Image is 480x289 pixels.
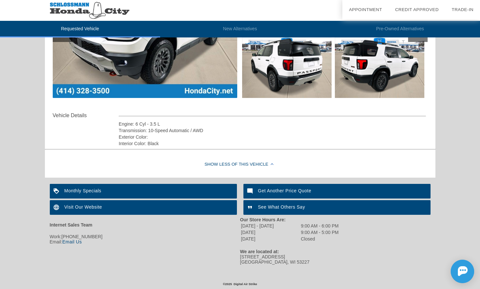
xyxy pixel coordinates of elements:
div: Engine: 6 Cyl - 3.5 L [119,121,426,127]
strong: Our Store Hours Are: [240,217,286,222]
div: Interior Color: Black [119,140,426,147]
div: Vehicle Details [53,112,119,119]
a: Credit Approved [395,7,439,12]
span: [PHONE_NUMBER] [62,234,103,239]
div: [STREET_ADDRESS] [GEOGRAPHIC_DATA], WI 53227 [240,254,431,265]
img: ic_format_quote_white_24dp_2x.png [243,200,258,215]
div: Work: [50,234,240,239]
td: [DATE] - [DATE] [241,223,300,229]
td: [DATE] [241,236,300,242]
iframe: Chat Assistance [421,254,480,289]
div: Email: [50,239,240,244]
td: Closed [301,236,339,242]
img: ic_mode_comment_white_24dp_2x.png [243,184,258,199]
td: 9:00 AM - 6:00 PM [301,223,339,229]
div: Exterior Color: [119,134,426,140]
li: New Alternatives [160,21,320,37]
a: See What Others Say [243,200,431,215]
img: 3.jpg [242,31,332,98]
a: Get Another Price Quote [243,184,431,199]
div: Show Less of this Vehicle [45,152,435,178]
a: Monthly Specials [50,184,237,199]
img: ic_loyalty_white_24dp_2x.png [50,184,64,199]
a: Email Us [62,239,82,244]
td: [DATE] [241,229,300,235]
a: Visit Our Website [50,200,237,215]
div: Transmission: 10-Speed Automatic / AWD [119,127,426,134]
img: 5.jpg [335,31,424,98]
a: Trade-In [452,7,473,12]
li: Pre-Owned Alternatives [320,21,480,37]
strong: We are located at: [240,249,279,254]
img: ic_language_white_24dp_2x.png [50,200,64,215]
a: Appointment [349,7,382,12]
td: 9:00 AM - 5:00 PM [301,229,339,235]
strong: Internet Sales Team [50,222,92,227]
